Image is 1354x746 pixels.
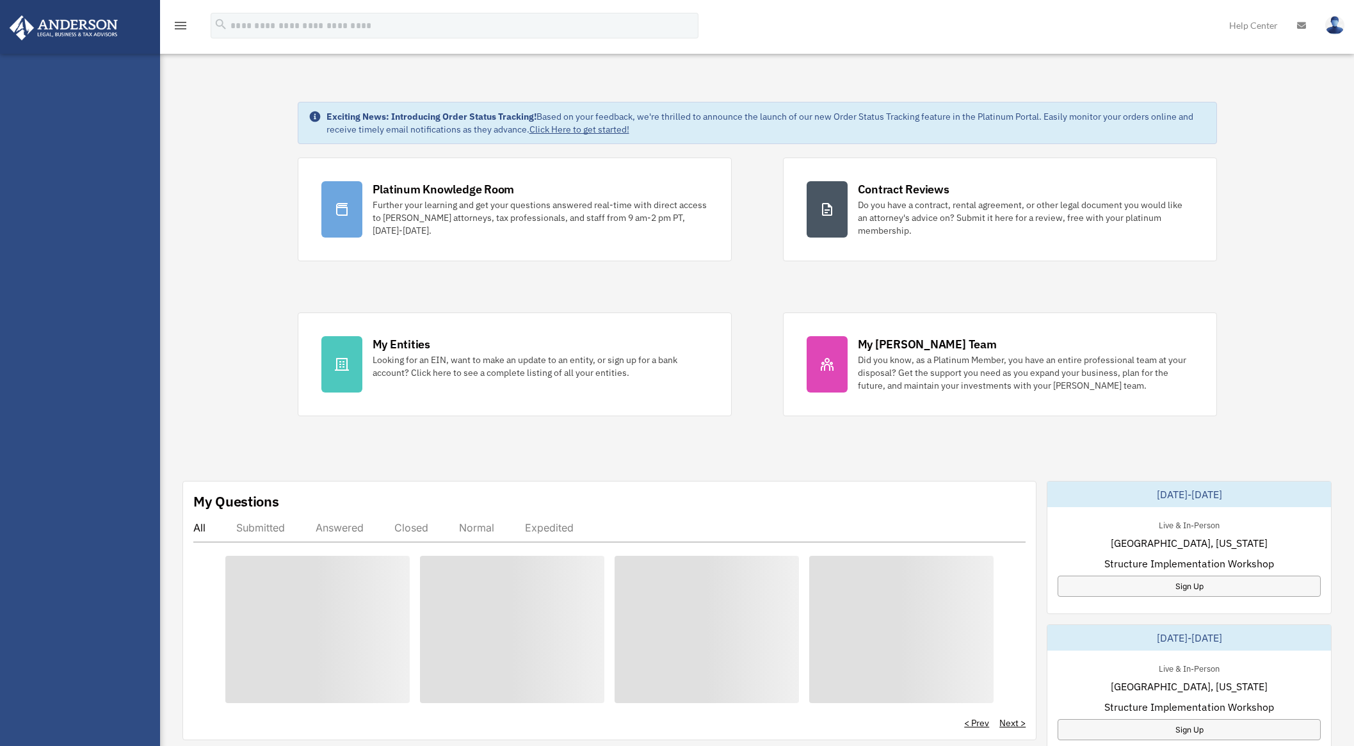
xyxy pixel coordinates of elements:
[316,521,364,534] div: Answered
[373,353,708,379] div: Looking for an EIN, want to make an update to an entity, or sign up for a bank account? Click her...
[999,717,1026,729] a: Next >
[173,18,188,33] i: menu
[373,336,430,352] div: My Entities
[1104,556,1274,571] span: Structure Implementation Workshop
[525,521,574,534] div: Expedited
[1148,661,1230,674] div: Live & In-Person
[1058,719,1321,740] a: Sign Up
[858,353,1193,392] div: Did you know, as a Platinum Member, you have an entire professional team at your disposal? Get th...
[236,521,285,534] div: Submitted
[1111,679,1268,694] span: [GEOGRAPHIC_DATA], [US_STATE]
[964,717,989,729] a: < Prev
[326,111,536,122] strong: Exciting News: Introducing Order Status Tracking!
[193,521,206,534] div: All
[326,110,1206,136] div: Based on your feedback, we're thrilled to announce the launch of our new Order Status Tracking fe...
[1058,576,1321,597] a: Sign Up
[1104,699,1274,715] span: Structure Implementation Workshop
[373,199,708,237] div: Further your learning and get your questions answered real-time with direct access to [PERSON_NAM...
[529,124,629,135] a: Click Here to get started!
[858,199,1193,237] div: Do you have a contract, rental agreement, or other legal document you would like an attorney's ad...
[1148,517,1230,531] div: Live & In-Person
[858,181,949,197] div: Contract Reviews
[193,492,279,511] div: My Questions
[783,312,1217,416] a: My [PERSON_NAME] Team Did you know, as a Platinum Member, you have an entire professional team at...
[298,312,732,416] a: My Entities Looking for an EIN, want to make an update to an entity, or sign up for a bank accoun...
[1111,535,1268,551] span: [GEOGRAPHIC_DATA], [US_STATE]
[214,17,228,31] i: search
[1047,625,1331,651] div: [DATE]-[DATE]
[858,336,997,352] div: My [PERSON_NAME] Team
[373,181,515,197] div: Platinum Knowledge Room
[173,22,188,33] a: menu
[298,158,732,261] a: Platinum Knowledge Room Further your learning and get your questions answered real-time with dire...
[1325,16,1344,35] img: User Pic
[6,15,122,40] img: Anderson Advisors Platinum Portal
[394,521,428,534] div: Closed
[783,158,1217,261] a: Contract Reviews Do you have a contract, rental agreement, or other legal document you would like...
[1047,482,1331,507] div: [DATE]-[DATE]
[459,521,494,534] div: Normal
